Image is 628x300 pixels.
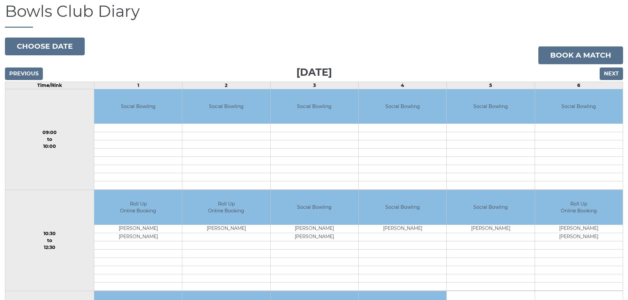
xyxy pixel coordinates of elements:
[359,190,446,225] td: Social Bowling
[535,190,623,225] td: Roll Up Online Booking
[94,190,182,225] td: Roll Up Online Booking
[270,82,358,89] td: 3
[182,82,270,89] td: 2
[94,233,182,241] td: [PERSON_NAME]
[182,190,270,225] td: Roll Up Online Booking
[5,68,43,80] input: Previous
[447,225,534,233] td: [PERSON_NAME]
[447,89,534,124] td: Social Bowling
[359,89,446,124] td: Social Bowling
[5,89,94,190] td: 09:00 to 10:00
[5,190,94,291] td: 10:30 to 12:30
[535,233,623,241] td: [PERSON_NAME]
[271,233,358,241] td: [PERSON_NAME]
[358,82,446,89] td: 4
[94,89,182,124] td: Social Bowling
[271,89,358,124] td: Social Bowling
[447,82,535,89] td: 5
[182,89,270,124] td: Social Bowling
[538,46,623,64] a: Book a match
[447,190,534,225] td: Social Bowling
[271,190,358,225] td: Social Bowling
[600,68,623,80] input: Next
[535,225,623,233] td: [PERSON_NAME]
[182,225,270,233] td: [PERSON_NAME]
[5,3,623,28] h1: Bowls Club Diary
[535,82,623,89] td: 6
[5,38,85,55] button: Choose date
[271,225,358,233] td: [PERSON_NAME]
[359,225,446,233] td: [PERSON_NAME]
[5,82,94,89] td: Time/Rink
[94,82,182,89] td: 1
[535,89,623,124] td: Social Bowling
[94,225,182,233] td: [PERSON_NAME]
